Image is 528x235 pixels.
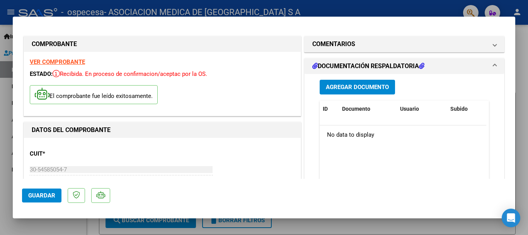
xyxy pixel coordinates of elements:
[30,149,109,158] p: CUIT
[30,85,158,104] p: El comprobante fue leído exitosamente.
[305,36,504,52] mat-expansion-panel-header: COMENTARIOS
[320,101,339,117] datatable-header-cell: ID
[305,58,504,74] mat-expansion-panel-header: DOCUMENTACIÓN RESPALDATORIA
[323,106,328,112] span: ID
[320,80,395,94] button: Agregar Documento
[339,101,397,117] datatable-header-cell: Documento
[312,39,355,49] h1: COMENTARIOS
[53,70,207,77] span: Recibida. En proceso de confirmacion/aceptac por la OS.
[326,84,389,91] span: Agregar Documento
[502,209,520,227] div: Open Intercom Messenger
[30,70,53,77] span: ESTADO:
[400,106,419,112] span: Usuario
[486,101,525,117] datatable-header-cell: Acción
[32,126,111,134] strong: DATOS DEL COMPROBANTE
[450,106,468,112] span: Subido
[28,192,55,199] span: Guardar
[312,62,424,71] h1: DOCUMENTACIÓN RESPALDATORIA
[397,101,447,117] datatable-header-cell: Usuario
[32,40,77,48] strong: COMPROBANTE
[447,101,486,117] datatable-header-cell: Subido
[342,106,370,112] span: Documento
[305,74,504,235] div: DOCUMENTACIÓN RESPALDATORIA
[22,189,61,202] button: Guardar
[30,58,85,65] a: VER COMPROBANTE
[320,125,486,145] div: No data to display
